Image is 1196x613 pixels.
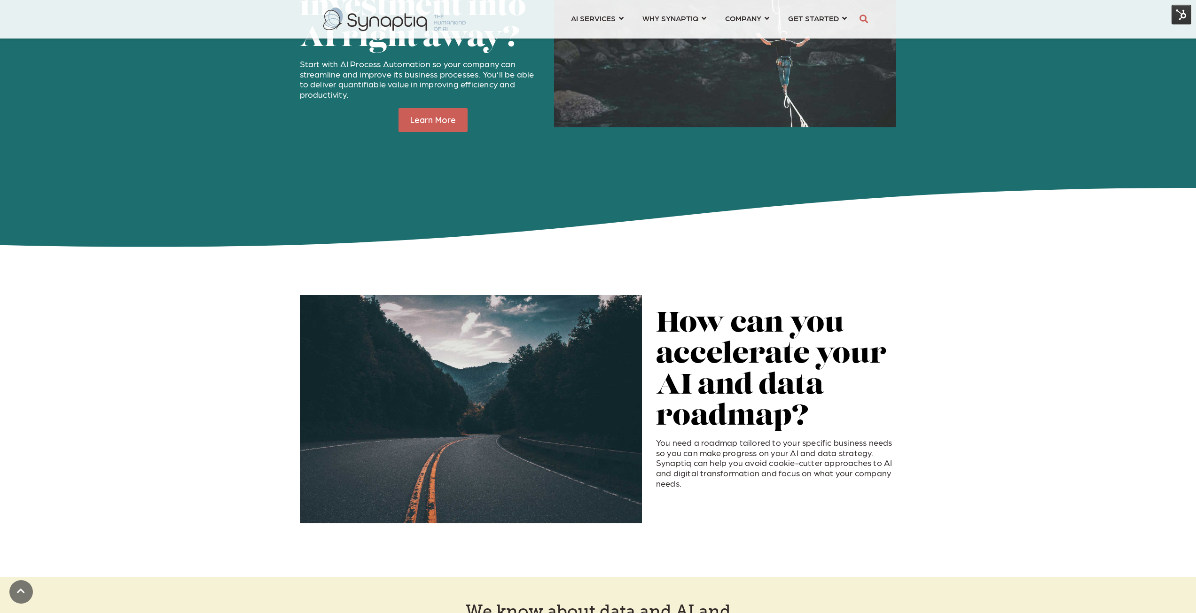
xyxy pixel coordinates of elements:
[788,9,847,27] a: GET STARTED
[571,12,616,24] span: AI SERVICES
[300,108,399,132] iframe: Embedded CTA
[725,12,761,24] span: COMPANY
[300,59,534,99] span: Start with AI Process Automation so your company can streamline and improve its business processe...
[642,12,698,24] span: WHY SYNAPTIQ
[300,295,642,523] img: A winding road surrounded by dense trees and mountains in the background.
[656,437,897,488] p: You need a roadmap tailored to your specific business needs so you can make progress on your AI a...
[571,9,624,27] a: AI SERVICES
[656,309,897,433] h2: How can you accelerate your AI and data roadmap?
[399,108,468,132] a: Learn More
[642,9,706,27] a: WHY SYNAPTIQ
[656,497,755,520] iframe: Embedded CTA
[788,12,839,24] span: GET STARTED
[1172,5,1191,24] img: HubSpot Tools Menu Toggle
[725,9,769,27] a: COMPANY
[562,2,856,36] nav: menu
[323,8,466,31] img: synaptiq logo-2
